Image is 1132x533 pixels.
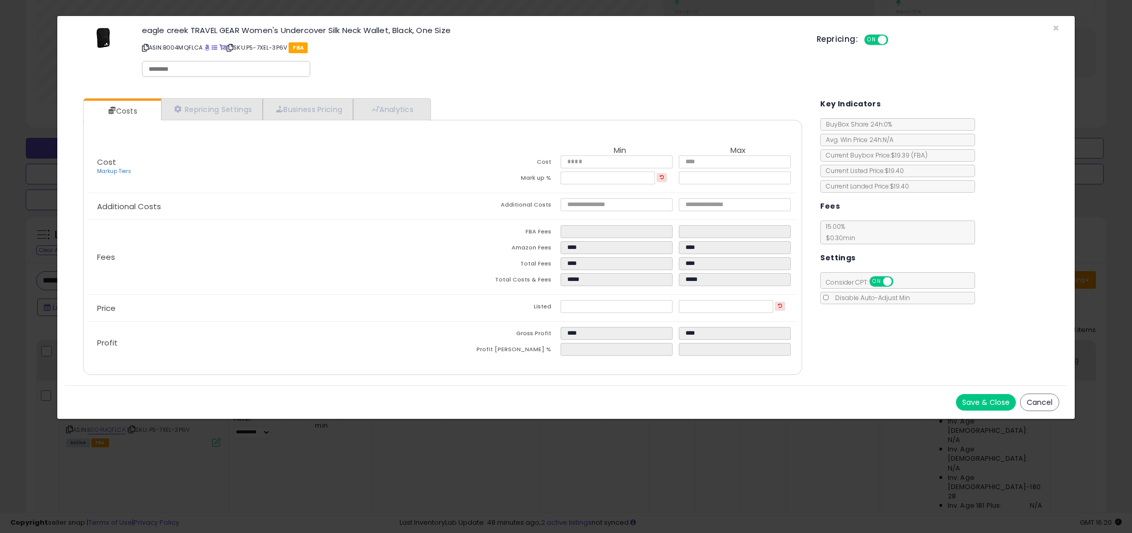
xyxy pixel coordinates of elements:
a: Analytics [353,99,429,120]
p: Fees [89,253,443,261]
span: ( FBA ) [911,151,928,160]
h5: Fees [820,200,840,213]
button: Cancel [1020,394,1059,411]
a: Markup Tiers [97,167,131,175]
img: 31kmy88b2WL._SL60_.jpg [88,26,119,50]
a: Your listing only [219,43,225,52]
td: Listed [443,300,561,316]
a: BuyBox page [204,43,210,52]
span: FBA [289,42,308,53]
td: Cost [443,155,561,171]
p: Profit [89,339,443,347]
span: $0.30 min [821,233,855,242]
a: Repricing Settings [161,99,263,120]
span: Disable Auto-Adjust Min [830,293,910,302]
a: Costs [84,101,160,121]
span: 15.00 % [821,222,855,242]
td: Total Costs & Fees [443,273,561,289]
span: OFF [886,36,903,44]
span: Current Listed Price: $19.40 [821,166,904,175]
p: Cost [89,158,443,176]
h5: Settings [820,252,855,264]
p: ASIN: B004MQFLCA | SKU: P5-7XEL-3P6V [142,39,801,56]
span: Current Landed Price: $19.40 [821,182,909,191]
span: BuyBox Share 24h: 0% [821,120,892,129]
span: $19.39 [891,151,928,160]
td: Total Fees [443,257,561,273]
button: Save & Close [956,394,1016,411]
td: Gross Profit [443,327,561,343]
p: Price [89,304,443,312]
span: ON [865,36,878,44]
h3: eagle creek TRAVEL GEAR Women's Undercover Silk Neck Wallet, Black, One Size [142,26,801,34]
td: Profit [PERSON_NAME] % [443,343,561,359]
a: All offer listings [212,43,217,52]
th: Max [679,146,797,155]
p: Additional Costs [89,202,443,211]
td: Additional Costs [443,198,561,214]
h5: Key Indicators [820,98,881,111]
span: Avg. Win Price 24h: N/A [821,135,894,144]
span: Current Buybox Price: [821,151,928,160]
td: FBA Fees [443,225,561,241]
span: ON [871,277,884,286]
td: Amazon Fees [443,241,561,257]
td: Mark up % [443,171,561,187]
h5: Repricing: [817,35,858,43]
span: × [1053,21,1059,36]
span: OFF [892,277,908,286]
th: Min [561,146,679,155]
span: Consider CPT: [821,278,907,287]
a: Business Pricing [263,99,353,120]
